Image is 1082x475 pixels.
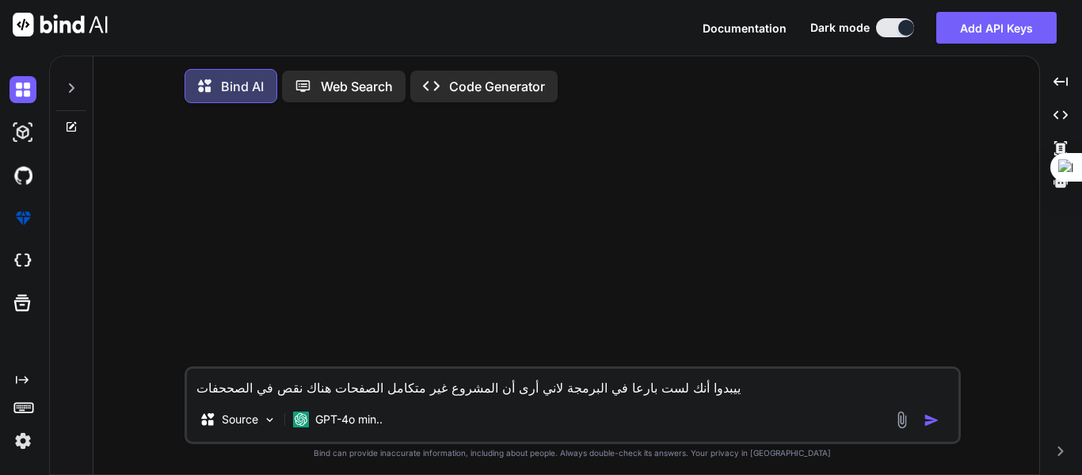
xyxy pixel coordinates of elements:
img: GPT-4o mini [293,412,309,427]
img: Bind AI [13,13,108,36]
p: Bind can provide inaccurate information, including about people. Always double-check its answers.... [185,447,961,459]
img: attachment [893,411,911,429]
img: Pick Models [263,413,276,427]
p: Code Generator [449,77,545,96]
button: Documentation [703,20,787,36]
img: settings [10,427,36,454]
span: Documentation [703,21,787,35]
img: darkChat [10,76,36,103]
textarea: ييبدوا أنك لست بارعا في البرمجة لاني أرى أن المشروع غير متكامل الصفحات هناك نقص في الصححفات [187,369,958,397]
img: darkAi-studio [10,119,36,146]
img: githubDark [10,162,36,189]
p: Bind AI [221,77,264,96]
p: Web Search [321,77,393,96]
p: GPT-4o min.. [315,412,383,427]
button: Add API Keys [936,12,1057,44]
img: premium [10,205,36,232]
img: cloudideIcon [10,247,36,274]
p: Source [222,412,258,427]
img: icon [924,412,939,428]
span: Dark mode [810,20,870,36]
